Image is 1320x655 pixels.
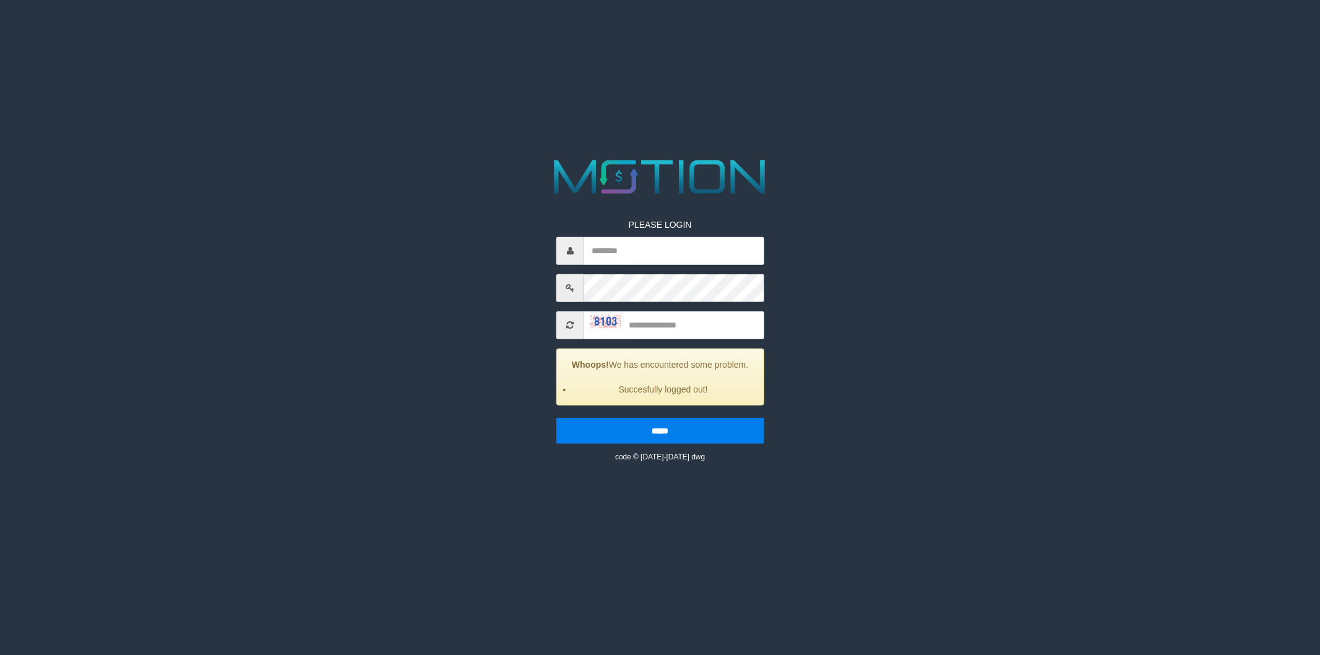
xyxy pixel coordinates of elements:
div: We has encountered some problem. [556,348,764,405]
p: PLEASE LOGIN [556,218,764,230]
img: MOTION_logo.png [545,154,775,200]
strong: Whoops! [572,359,609,369]
li: Succesfully logged out! [572,383,754,395]
img: captcha [590,315,621,327]
small: code © [DATE]-[DATE] dwg [615,452,705,461]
